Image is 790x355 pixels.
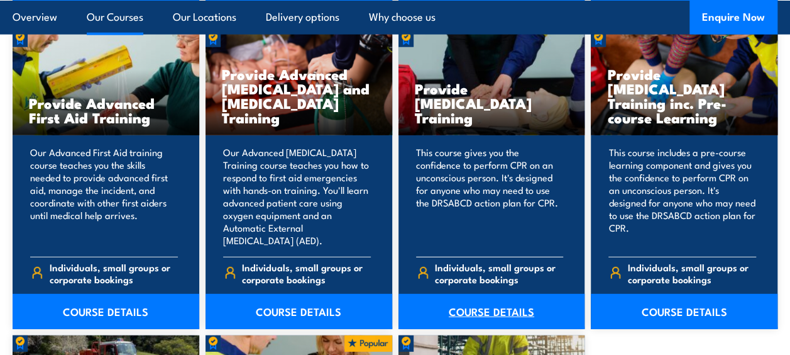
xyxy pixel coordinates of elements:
[29,96,183,125] h3: Provide Advanced First Aid Training
[50,261,178,285] span: Individuals, small groups or corporate bookings
[607,67,761,125] h3: Provide [MEDICAL_DATA] Training inc. Pre-course Learning
[30,146,178,247] p: Our Advanced First Aid training course teaches you the skills needed to provide advanced first ai...
[415,81,569,125] h3: Provide [MEDICAL_DATA] Training
[242,261,370,285] span: Individuals, small groups or corporate bookings
[435,261,563,285] span: Individuals, small groups or corporate bookings
[628,261,756,285] span: Individuals, small groups or corporate bookings
[223,146,371,247] p: Our Advanced [MEDICAL_DATA] Training course teaches you how to respond to first aid emergencies w...
[416,146,564,247] p: This course gives you the confidence to perform CPR on an unconscious person. It's designed for a...
[608,146,756,247] p: This course includes a pre-course learning component and gives you the confidence to perform CPR ...
[206,294,392,329] a: COURSE DETAILS
[398,294,585,329] a: COURSE DETAILS
[13,294,199,329] a: COURSE DETAILS
[591,294,777,329] a: COURSE DETAILS
[222,67,376,125] h3: Provide Advanced [MEDICAL_DATA] and [MEDICAL_DATA] Training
